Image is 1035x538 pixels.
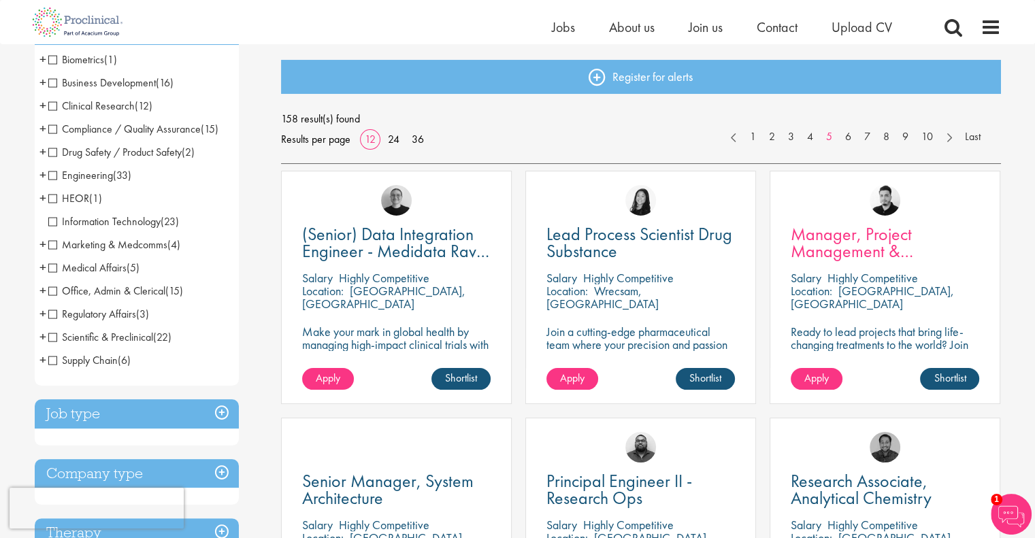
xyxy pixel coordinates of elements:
a: 1 [743,129,763,145]
span: + [39,280,46,301]
a: 24 [383,132,404,146]
span: HEOR [48,191,102,205]
span: + [39,257,46,278]
span: Compliance / Quality Assurance [48,122,218,136]
a: 6 [838,129,858,145]
span: Scientific & Preclinical [48,330,153,344]
span: Regulatory Affairs [48,307,136,321]
a: Contact [757,18,798,36]
span: Office, Admin & Clerical [48,284,183,298]
img: Chatbot [991,494,1032,535]
span: Drug Safety / Product Safety [48,145,182,159]
img: Numhom Sudsok [625,185,656,216]
span: (6) [118,353,131,367]
span: + [39,326,46,347]
span: (12) [135,99,152,113]
span: Lead Process Scientist Drug Substance [546,222,732,263]
p: Highly Competitive [583,517,674,533]
p: Highly Competitive [827,270,918,286]
span: + [39,141,46,162]
span: Business Development [48,75,156,90]
iframe: reCAPTCHA [10,488,184,528]
a: 4 [800,129,820,145]
span: Biometrics [48,52,104,67]
span: + [39,95,46,116]
span: (16) [156,75,174,90]
span: (22) [153,330,171,344]
span: Medical Affairs [48,260,127,275]
span: + [39,165,46,185]
a: Shortlist [676,368,735,390]
span: (1) [89,191,102,205]
span: Scientific & Preclinical [48,330,171,344]
span: 1 [991,494,1002,505]
span: Salary [546,517,577,533]
span: Medical Affairs [48,260,139,275]
p: Make your mark in global health by managing high-impact clinical trials with a leading CRO. [302,325,491,364]
span: + [39,49,46,69]
span: (15) [201,122,218,136]
span: (33) [113,168,131,182]
span: Office, Admin & Clerical [48,284,165,298]
span: Manager, Project Management & Operational Delivery [791,222,937,280]
span: Business Development [48,75,174,90]
span: Research Associate, Analytical Chemistry [791,469,932,509]
span: Salary [791,517,821,533]
span: Apply [804,371,829,385]
span: 158 result(s) found [281,109,1001,129]
span: Information Technology [48,214,179,229]
span: Salary [791,270,821,286]
a: Research Associate, Analytical Chemistry [791,473,979,507]
a: Register for alerts [281,60,1001,94]
span: (23) [161,214,179,229]
a: Jobs [552,18,575,36]
span: Location: [302,283,344,299]
h3: Job type [35,399,239,428]
p: Highly Competitive [339,270,429,286]
span: Information Technology [48,214,161,229]
a: 7 [857,129,877,145]
span: (4) [167,237,180,252]
a: 2 [762,129,782,145]
span: + [39,118,46,139]
a: (Senior) Data Integration Engineer - Medidata Rave Specialized [302,226,491,260]
a: Shortlist [920,368,979,390]
a: Senior Manager, System Architecture [302,473,491,507]
a: 8 [876,129,896,145]
span: Engineering [48,168,131,182]
img: Anderson Maldonado [870,185,900,216]
span: Clinical Research [48,99,135,113]
p: Ready to lead projects that bring life-changing treatments to the world? Join our client at the f... [791,325,979,390]
a: 10 [915,129,940,145]
a: Join us [689,18,723,36]
a: Manager, Project Management & Operational Delivery [791,226,979,260]
span: Senior Manager, System Architecture [302,469,474,509]
img: Ashley Bennett [625,432,656,463]
span: (2) [182,145,195,159]
h3: Company type [35,459,239,488]
a: About us [609,18,655,36]
span: Salary [302,517,333,533]
span: + [39,303,46,324]
a: Principal Engineer II - Research Ops [546,473,735,507]
a: 36 [407,132,429,146]
a: Upload CV [832,18,892,36]
span: Drug Safety / Product Safety [48,145,195,159]
span: Apply [316,371,340,385]
span: Supply Chain [48,353,118,367]
img: Emma Pretorious [381,185,412,216]
span: Location: [791,283,832,299]
span: Compliance / Quality Assurance [48,122,201,136]
p: Highly Competitive [339,517,429,533]
p: Highly Competitive [583,270,674,286]
span: HEOR [48,191,89,205]
a: Shortlist [431,368,491,390]
span: Regulatory Affairs [48,307,149,321]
